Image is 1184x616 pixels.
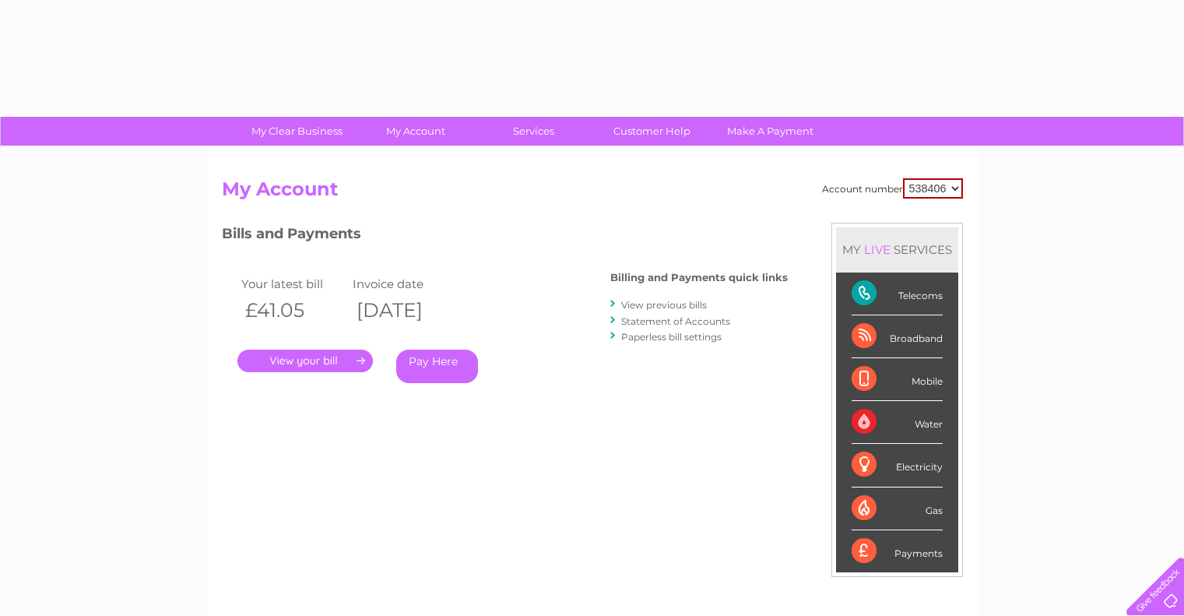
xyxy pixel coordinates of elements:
[621,299,707,311] a: View previous bills
[222,223,788,250] h3: Bills and Payments
[349,294,461,326] th: [DATE]
[852,358,943,401] div: Mobile
[351,117,480,146] a: My Account
[610,272,788,283] h4: Billing and Payments quick links
[852,273,943,315] div: Telecoms
[469,117,598,146] a: Services
[233,117,361,146] a: My Clear Business
[852,444,943,487] div: Electricity
[621,331,722,343] a: Paperless bill settings
[588,117,716,146] a: Customer Help
[706,117,834,146] a: Make A Payment
[852,315,943,358] div: Broadband
[237,350,373,372] a: .
[852,530,943,572] div: Payments
[237,294,350,326] th: £41.05
[861,242,894,257] div: LIVE
[396,350,478,383] a: Pay Here
[836,227,958,272] div: MY SERVICES
[822,178,963,199] div: Account number
[852,401,943,444] div: Water
[222,178,963,208] h2: My Account
[621,315,730,327] a: Statement of Accounts
[852,488,943,530] div: Gas
[349,273,461,294] td: Invoice date
[237,273,350,294] td: Your latest bill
